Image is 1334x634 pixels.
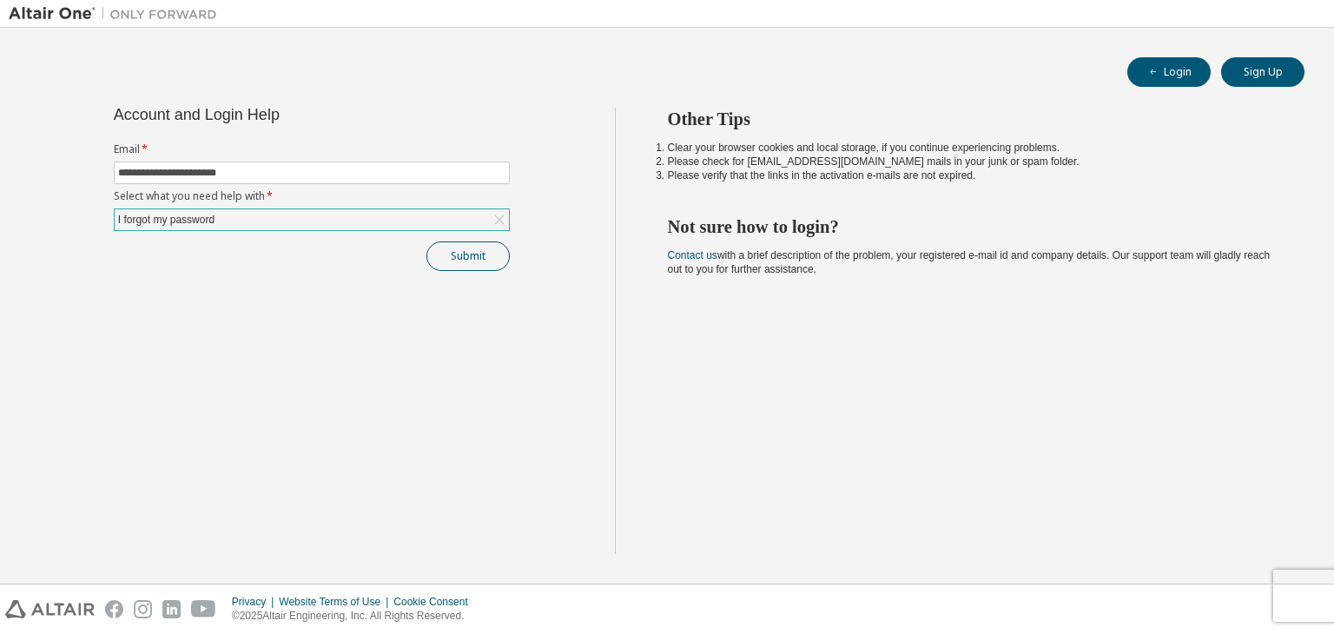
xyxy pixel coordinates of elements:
span: with a brief description of the problem, your registered e-mail id and company details. Our suppo... [668,249,1271,275]
div: I forgot my password [116,210,217,229]
label: Select what you need help with [114,189,510,203]
button: Login [1127,57,1211,87]
button: Submit [426,241,510,271]
p: © 2025 Altair Engineering, Inc. All Rights Reserved. [232,609,479,624]
img: youtube.svg [191,600,216,618]
div: I forgot my password [115,209,509,230]
li: Please check for [EMAIL_ADDRESS][DOMAIN_NAME] mails in your junk or spam folder. [668,155,1274,168]
div: Privacy [232,595,279,609]
li: Clear your browser cookies and local storage, if you continue experiencing problems. [668,141,1274,155]
li: Please verify that the links in the activation e-mails are not expired. [668,168,1274,182]
img: instagram.svg [134,600,152,618]
div: Cookie Consent [393,595,478,609]
img: altair_logo.svg [5,600,95,618]
h2: Other Tips [668,108,1274,130]
a: Contact us [668,249,717,261]
img: facebook.svg [105,600,123,618]
img: linkedin.svg [162,600,181,618]
img: Altair One [9,5,226,23]
div: Account and Login Help [114,108,431,122]
h2: Not sure how to login? [668,215,1274,238]
div: Website Terms of Use [279,595,393,609]
button: Sign Up [1221,57,1304,87]
label: Email [114,142,510,156]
